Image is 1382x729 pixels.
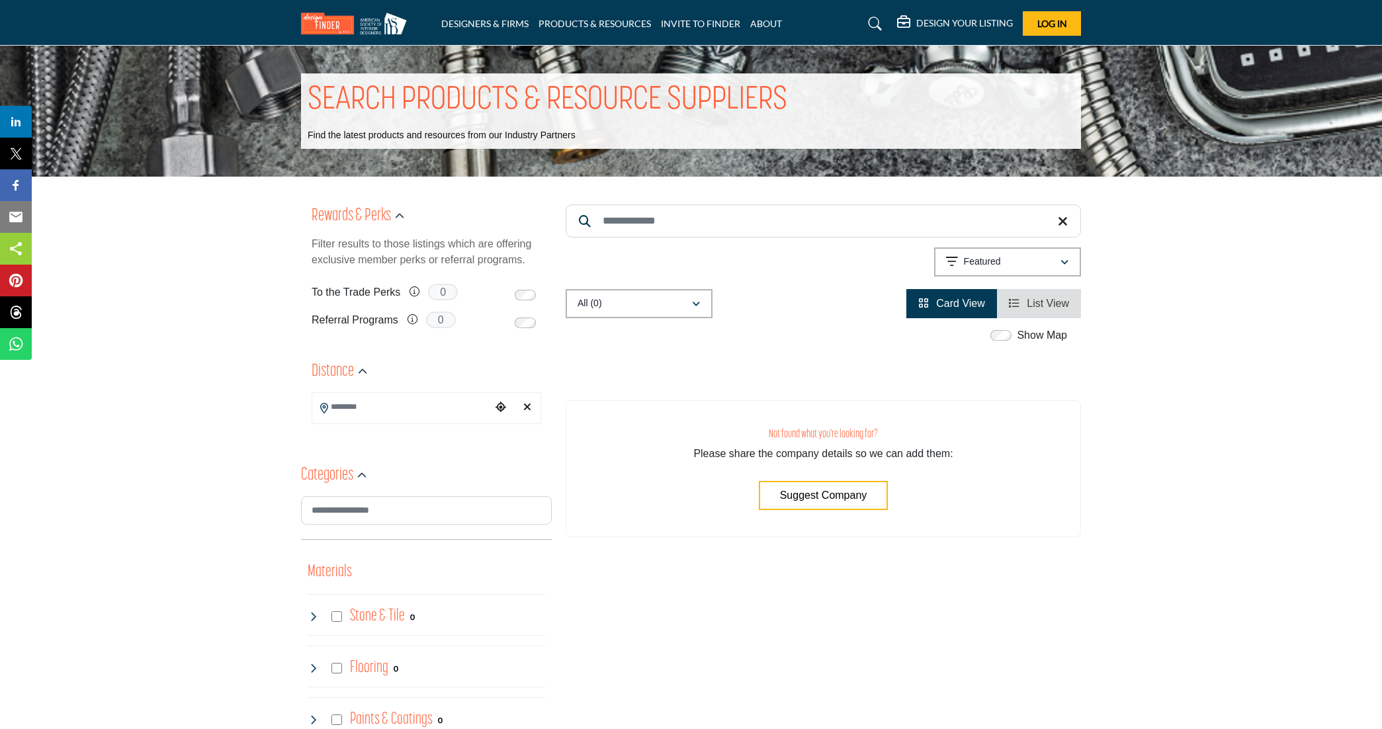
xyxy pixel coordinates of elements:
[491,394,511,422] div: Choose your current location
[566,289,713,318] button: All (0)
[661,18,740,29] a: INVITE TO FINDER
[331,663,342,673] input: Select Flooring checkbox
[438,716,443,725] b: 0
[428,284,458,300] span: 0
[1037,18,1067,29] span: Log In
[308,560,352,585] button: Materials
[964,255,1001,269] p: Featured
[750,18,782,29] a: ABOUT
[855,13,890,34] a: Search
[906,289,997,318] li: Card View
[578,297,602,310] p: All (0)
[308,129,576,142] p: Find the latest products and resources from our Industry Partners
[438,714,443,726] div: 0 Results For Paints & Coatings
[301,496,552,525] input: Search Category
[441,18,529,29] a: DESIGNERS & FIRMS
[916,17,1013,29] h5: DESIGN YOUR LISTING
[1027,298,1069,309] span: List View
[759,481,888,510] button: Suggest Company
[997,289,1081,318] li: List View
[897,16,1013,32] div: DESIGN YOUR LISTING
[301,464,353,488] h2: Categories
[312,394,491,420] input: Search Location
[308,80,787,121] h1: SEARCH PRODUCTS & RESOURCE SUPPLIERS
[312,308,398,331] label: Referral Programs
[517,394,537,422] div: Clear search location
[1023,11,1081,36] button: Log In
[539,18,651,29] a: PRODUCTS & RESOURCES
[312,280,400,304] label: To the Trade Perks
[593,427,1054,441] h3: Not found what you're looking for?
[394,662,398,674] div: 0 Results For Flooring
[312,236,541,268] p: Filter results to those listings which are offering exclusive member perks or referral programs.
[515,290,536,300] input: Switch to To the Trade Perks
[426,312,456,328] span: 0
[350,656,388,679] h4: Flooring: Flooring
[410,611,415,622] div: 0 Results For Stone & Tile
[1009,298,1069,309] a: View List
[410,613,415,622] b: 0
[394,664,398,673] b: 0
[693,448,953,459] span: Please share the company details so we can add them:
[515,318,536,328] input: Switch to Referral Programs
[1017,327,1067,343] label: Show Map
[934,247,1081,277] button: Featured
[350,605,405,628] h4: Stone & Tile: Natural stone slabs, tiles and mosaics with unique veining and coloring.
[312,360,354,384] h2: Distance
[331,714,342,725] input: Select Paints & Coatings checkbox
[936,298,985,309] span: Card View
[301,13,413,34] img: Site Logo
[566,204,1081,237] input: Search Keyword
[918,298,985,309] a: View Card
[331,611,342,622] input: Select Stone & Tile checkbox
[312,204,391,228] h2: Rewards & Perks
[780,490,867,501] span: Suggest Company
